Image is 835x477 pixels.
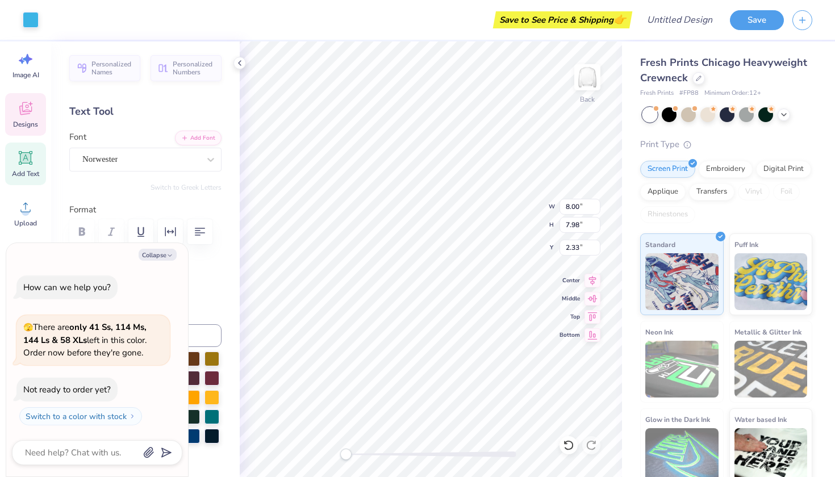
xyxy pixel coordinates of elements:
[173,60,215,76] span: Personalized Numbers
[14,219,37,228] span: Upload
[23,282,111,293] div: How can we help you?
[69,203,222,216] label: Format
[613,12,626,26] span: 👉
[340,449,352,460] div: Accessibility label
[689,183,734,200] div: Transfers
[640,183,686,200] div: Applique
[91,60,133,76] span: Personalized Names
[576,66,599,89] img: Back
[679,89,699,98] span: # FP88
[23,321,147,358] span: There are left in this color. Order now before they're gone.
[638,9,721,31] input: Untitled Design
[69,131,86,144] label: Font
[175,131,222,145] button: Add Font
[139,249,177,261] button: Collapse
[560,330,580,340] span: Bottom
[23,321,147,346] strong: only 41 Ss, 114 Ms, 144 Ls & 58 XLs
[734,253,808,310] img: Puff Ink
[699,161,753,178] div: Embroidery
[496,11,629,28] div: Save to See Price & Shipping
[645,341,719,397] img: Neon Ink
[640,89,674,98] span: Fresh Prints
[738,183,770,200] div: Vinyl
[19,407,142,425] button: Switch to a color with stock
[645,413,710,425] span: Glow in the Dark Ink
[580,94,595,104] div: Back
[734,238,758,250] span: Puff Ink
[69,55,140,81] button: Personalized Names
[69,104,222,119] div: Text Tool
[734,326,801,338] span: Metallic & Glitter Ink
[640,138,812,151] div: Print Type
[773,183,800,200] div: Foil
[12,169,39,178] span: Add Text
[645,238,675,250] span: Standard
[560,276,580,285] span: Center
[560,294,580,303] span: Middle
[640,161,695,178] div: Screen Print
[560,312,580,321] span: Top
[12,70,39,79] span: Image AI
[151,183,222,192] button: Switch to Greek Letters
[151,55,222,81] button: Personalized Numbers
[645,326,673,338] span: Neon Ink
[645,253,719,310] img: Standard
[704,89,761,98] span: Minimum Order: 12 +
[23,384,111,395] div: Not ready to order yet?
[640,206,695,223] div: Rhinestones
[734,341,808,397] img: Metallic & Glitter Ink
[734,413,787,425] span: Water based Ink
[756,161,811,178] div: Digital Print
[13,120,38,129] span: Designs
[640,56,807,85] span: Fresh Prints Chicago Heavyweight Crewneck
[730,10,784,30] button: Save
[129,413,136,420] img: Switch to a color with stock
[23,322,33,333] span: 🫣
